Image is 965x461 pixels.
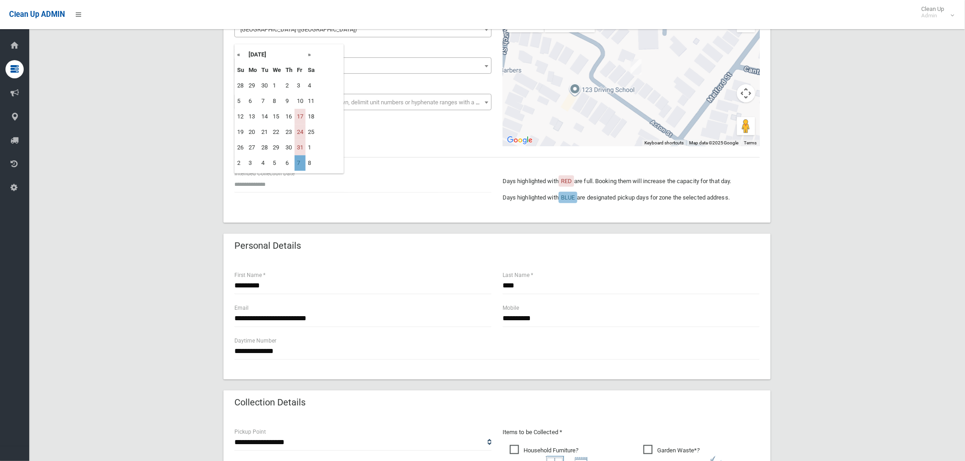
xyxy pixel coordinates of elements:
[561,178,572,184] span: RED
[295,140,306,155] td: 31
[283,62,295,78] th: Th
[295,109,306,124] td: 17
[270,124,283,140] td: 22
[270,155,283,171] td: 5
[246,78,259,93] td: 29
[270,62,283,78] th: We
[235,62,246,78] th: Su
[235,109,246,124] td: 12
[283,155,295,171] td: 6
[223,237,312,255] header: Personal Details
[295,155,306,171] td: 7
[235,140,246,155] td: 26
[505,134,535,146] img: Google
[246,140,259,155] td: 27
[235,155,246,171] td: 2
[259,155,270,171] td: 4
[246,124,259,140] td: 20
[689,140,739,145] span: Map data ©2025 Google
[283,140,295,155] td: 30
[235,124,246,140] td: 19
[283,109,295,124] td: 16
[306,93,317,109] td: 11
[306,78,317,93] td: 4
[295,78,306,93] td: 3
[259,62,270,78] th: Tu
[503,176,760,187] p: Days highlighted with are full. Booking them will increase the capacity for that day.
[259,109,270,124] td: 14
[306,47,317,62] th: »
[223,394,316,411] header: Collection Details
[283,93,295,109] td: 9
[295,124,306,140] td: 24
[283,78,295,93] td: 2
[644,140,684,146] button: Keyboard shortcuts
[744,140,757,145] a: Terms (opens in new tab)
[306,155,317,171] td: 8
[306,140,317,155] td: 1
[235,78,246,93] td: 28
[737,117,755,135] button: Drag Pegman onto the map to open Street View
[259,93,270,109] td: 7
[283,124,295,140] td: 23
[627,56,645,78] div: 55 Acton Street, HURLSTONE PARK NSW 2193
[270,93,283,109] td: 8
[246,155,259,171] td: 3
[259,78,270,93] td: 30
[237,60,489,72] span: 55
[246,93,259,109] td: 6
[306,62,317,78] th: Sa
[235,93,246,109] td: 5
[561,194,575,201] span: BLUE
[737,84,755,102] button: Map camera controls
[503,427,760,438] p: Items to be Collected *
[505,134,535,146] a: Open this area in Google Maps (opens a new window)
[306,124,317,140] td: 25
[259,124,270,140] td: 21
[306,109,317,124] td: 18
[240,99,495,106] span: Select the unit number from the dropdown, delimit unit numbers or hyphenate ranges with a comma
[9,10,65,19] span: Clean Up ADMIN
[922,12,944,19] small: Admin
[246,47,306,62] th: [DATE]
[270,140,283,155] td: 29
[295,93,306,109] td: 10
[503,192,760,203] p: Days highlighted with are designated pickup days for zone the selected address.
[234,57,492,74] span: 55
[917,5,954,19] span: Clean Up
[237,23,489,36] span: Acton Street (HURLSTONE PARK 2193)
[246,62,259,78] th: Mo
[259,140,270,155] td: 28
[246,109,259,124] td: 13
[270,109,283,124] td: 15
[295,62,306,78] th: Fr
[235,47,246,62] th: «
[270,78,283,93] td: 1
